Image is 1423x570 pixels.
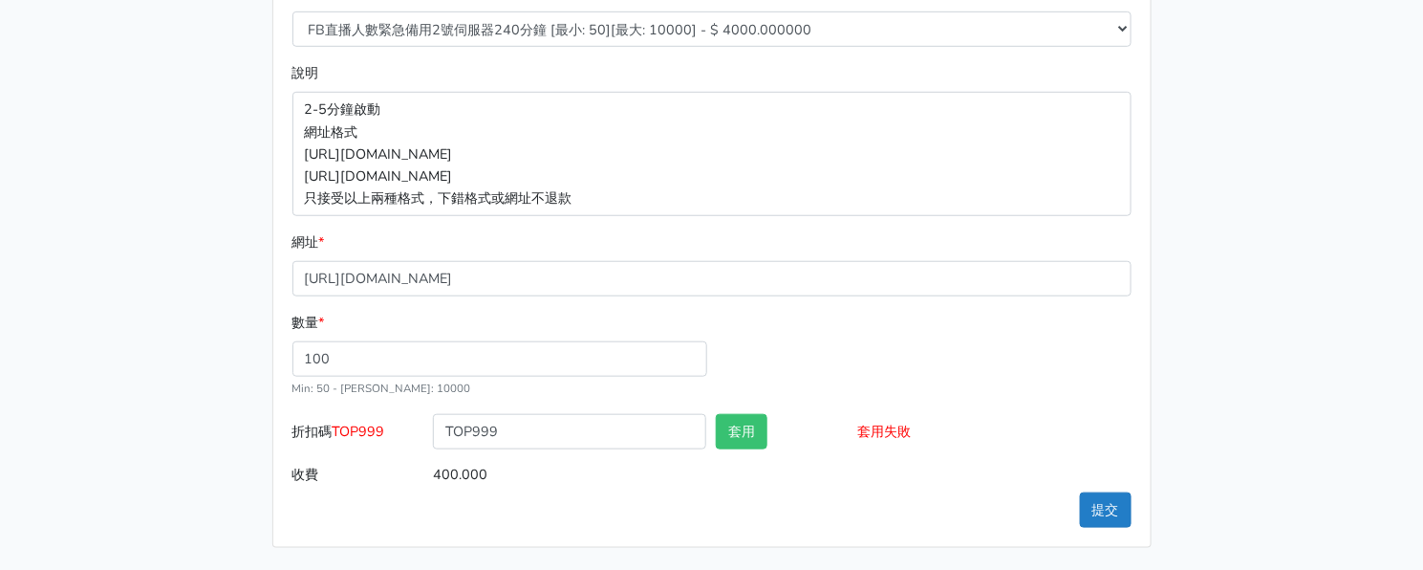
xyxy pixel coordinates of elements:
input: 格式為https://www.facebook.com/topfblive/videos/123456789/ [292,261,1132,296]
button: 套用 [716,414,767,449]
p: 2-5分鐘啟動 網址格式 [URL][DOMAIN_NAME] [URL][DOMAIN_NAME] 只接受以上兩種格式，下錯格式或網址不退款 [292,92,1132,215]
label: 折扣碼 [288,414,429,457]
small: Min: 50 - [PERSON_NAME]: 10000 [292,381,471,396]
button: 提交 [1080,493,1132,528]
span: TOP999 [333,422,385,441]
label: 說明 [292,62,319,84]
label: 數量 [292,312,325,334]
label: 網址 [292,231,325,253]
label: 收費 [288,457,429,493]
